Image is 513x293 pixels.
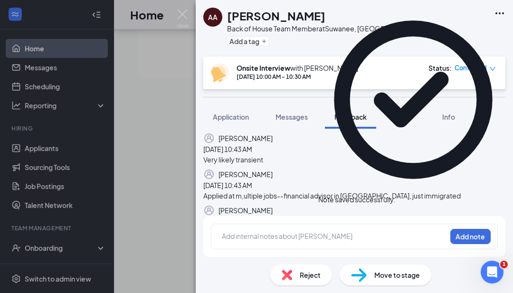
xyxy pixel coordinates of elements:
svg: Profile [203,169,215,180]
b: Onsite Interview [237,64,290,72]
button: PlusAdd a tag [227,36,269,46]
span: Application [213,113,249,121]
div: Very likely transient [203,154,505,165]
span: [DATE] 10:43 AM [203,145,252,153]
div: [PERSON_NAME] [218,205,273,216]
span: Messages [275,113,308,121]
svg: Profile [203,205,215,216]
div: [PERSON_NAME] [218,133,273,143]
div: Back of House Team Member at Suwanee, [GEOGRAPHIC_DATA] [227,24,427,33]
span: [DATE] 10:43 AM [203,181,252,189]
span: Reject [300,270,321,280]
button: Add note [450,229,491,244]
span: Move to stage [374,270,420,280]
div: Note saved successfully. [318,195,395,205]
div: [PERSON_NAME] [218,169,273,180]
div: Applied at m,ultiple jobs--financial advisor in [GEOGRAPHIC_DATA], just immigrated [203,190,505,201]
svg: Plus [261,38,267,44]
div: with [PERSON_NAME] [237,63,358,73]
div: AA [208,12,218,22]
iframe: Intercom live chat [481,261,503,284]
h1: [PERSON_NAME] [227,8,325,24]
span: 1 [500,261,508,268]
svg: Profile [203,132,215,144]
svg: CheckmarkCircle [318,5,508,195]
div: [DATE] 10:00 AM - 10:30 AM [237,73,358,81]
